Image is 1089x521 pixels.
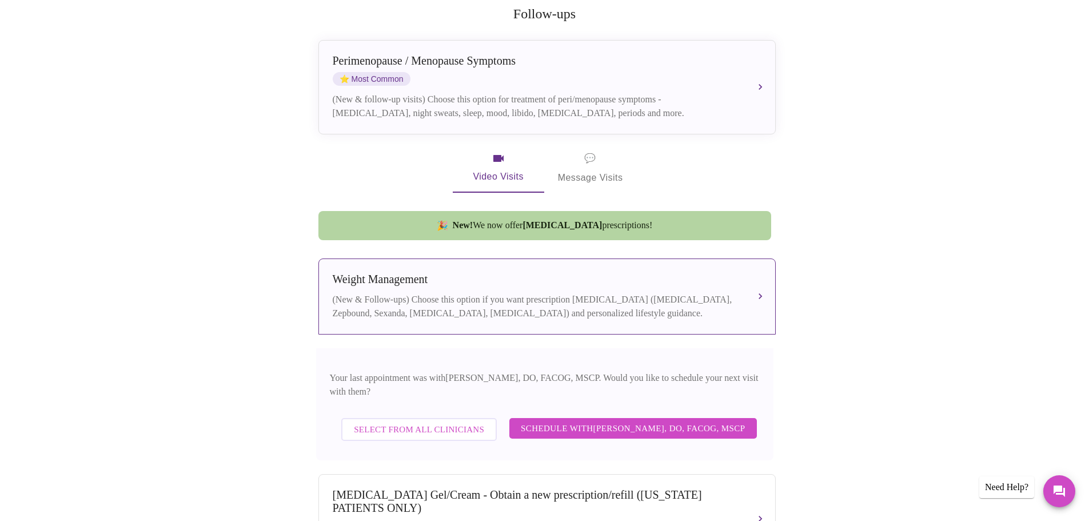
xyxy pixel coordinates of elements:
[333,72,410,86] span: Most Common
[1043,475,1075,507] button: Messages
[333,273,739,286] div: Weight Management
[333,54,739,67] div: Perimenopause / Menopause Symptoms
[333,488,739,515] div: [MEDICAL_DATA] Gel/Cream - Obtain a new prescription/refill ([US_STATE] PATIENTS ONLY)
[354,422,484,437] span: Select from All Clinicians
[453,220,473,230] strong: New!
[330,371,760,399] p: Your last appointment was with [PERSON_NAME], DO, FACOG, MSCP . Would you like to schedule your n...
[316,6,773,22] h2: Follow-ups
[521,421,745,436] span: Schedule with [PERSON_NAME], DO, FACOG, MSCP
[979,476,1034,498] div: Need Help?
[522,220,602,230] strong: [MEDICAL_DATA]
[333,293,739,320] div: (New & Follow-ups) Choose this option if you want prescription [MEDICAL_DATA] ([MEDICAL_DATA], Ze...
[340,74,349,83] span: star
[509,418,756,439] button: Schedule with[PERSON_NAME], DO, FACOG, MSCP
[318,258,776,335] button: Weight Management(New & Follow-ups) Choose this option if you want prescription [MEDICAL_DATA] ([...
[584,150,596,166] span: message
[453,220,653,230] span: We now offer prescriptions!
[466,152,530,185] span: Video Visits
[318,40,776,134] button: Perimenopause / Menopause SymptomsstarMost Common(New & follow-up visits) Choose this option for ...
[558,150,623,186] span: Message Visits
[341,418,497,441] button: Select from All Clinicians
[437,220,448,231] span: new
[333,93,739,120] div: (New & follow-up visits) Choose this option for treatment of peri/menopause symptoms - [MEDICAL_D...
